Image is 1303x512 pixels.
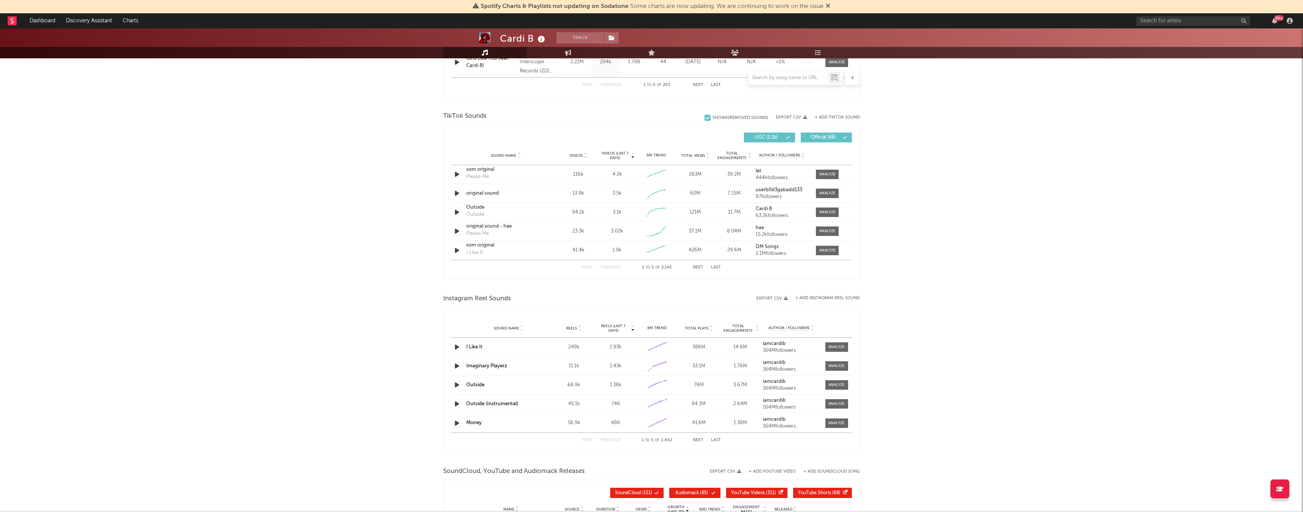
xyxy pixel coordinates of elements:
div: 45.1k [555,400,593,408]
div: Please Me [466,230,489,237]
div: 44 [650,58,676,66]
div: 76M [680,381,718,389]
div: 6M Trend [638,325,676,331]
button: First [582,265,593,270]
div: 63.2k followers [756,213,808,219]
strong: iamcardib [763,341,786,346]
a: Girls Like You (feat. Cardi B) [466,55,516,70]
div: 746 [597,400,634,408]
span: TikTok Sounds [443,112,487,121]
button: First [582,438,593,442]
div: 39.2M [717,171,752,178]
div: N/A [739,58,764,66]
p: Growth [667,505,684,509]
div: 33.1M [680,362,718,370]
div: 121M [678,209,713,216]
strong: userb0d3gabadd133 [756,187,802,192]
strong: iamcardib [763,398,786,403]
span: of [655,266,660,269]
a: som original [466,242,545,249]
input: Search for artists [1136,16,1250,26]
div: 116k [561,171,596,178]
strong: let [756,169,761,173]
div: 1 5 2,442 [636,436,678,445]
div: <5% [768,58,793,66]
button: Export CSV [776,115,807,120]
div: 164M followers [763,348,820,353]
a: let [756,169,808,174]
a: original sound - hae [466,223,545,230]
span: Spotify Charts & Playlists not updating on Sodatone [481,3,628,9]
span: Total Views [681,153,705,158]
div: 164M followers [763,386,820,391]
div: 1.9k [612,247,622,254]
span: to [645,266,650,269]
button: 99+ [1272,18,1277,24]
button: + Add Instagram Reel Sound [795,296,860,300]
div: 41.6M [680,419,718,427]
div: + Add YouTube Video [741,470,796,474]
a: iamcardib [763,360,820,365]
span: Name [503,507,514,512]
span: YouTube Shorts [798,491,831,495]
span: Views [636,507,647,512]
div: 8.04M [717,228,752,235]
strong: iamcardib [763,379,786,384]
a: hae [756,225,808,231]
div: 1.38M [722,419,759,427]
div: 3.5k [612,190,622,197]
div: 84.3M [680,400,718,408]
a: iamcardib [763,341,820,347]
div: 2.22M [565,58,589,66]
strong: iamcardib [763,360,786,365]
div: 1.93k [597,343,634,351]
strong: DM Songs [756,244,779,249]
button: UGC(2.1k) [744,133,795,142]
strong: iamcardib [763,417,786,422]
button: Official(66) [801,133,852,142]
span: Total Plays [685,326,708,331]
div: © 2018 Interscope Records (222 Records) [520,48,561,76]
div: 11.1k [555,362,593,370]
div: 426M [678,247,713,254]
div: 3.67M [722,381,759,389]
button: + Add SoundCloud Song [803,470,860,474]
div: 29.6M [717,247,752,254]
span: Official ( 66 ) [806,135,841,140]
a: Imaginary Playerz [466,364,507,368]
div: 14.6M [722,343,759,351]
span: Source [565,507,580,512]
span: ( 68 ) [798,491,841,495]
button: Last [711,438,721,442]
div: 13.9k [561,190,596,197]
div: Show 42 Removed Sounds [712,116,768,120]
a: original sound [466,190,545,197]
span: SoundCloud, YouTube and Audiomack Releases [443,467,585,476]
button: Next [693,438,703,442]
div: 1.78B [622,58,646,66]
div: 164M followers [763,405,820,410]
button: + Add TikTok Sound [815,116,860,120]
div: Outside [466,211,484,219]
a: userb0d3gabadd133 [756,187,808,193]
button: Export CSV [756,296,788,301]
div: [DATE] [680,58,706,66]
button: Next [693,265,703,270]
div: + Add Instagram Reel Sound [788,296,860,300]
a: Outside (Instrumental) [466,401,518,406]
span: UGC ( 2.1k ) [749,135,784,140]
div: 386M [680,343,718,351]
span: Total Engagements [717,151,747,160]
div: 1.76M [722,362,759,370]
span: Videos (last 7 days) [600,151,630,160]
div: 3.1k [613,209,622,216]
div: 56.9k [555,419,593,427]
span: Released [775,507,792,512]
button: Previous [601,438,621,442]
div: Please Me [466,173,489,181]
strong: Cardi B [756,206,772,211]
div: 97 followers [756,194,808,200]
span: Duration [596,507,616,512]
span: Sound Name [494,326,519,331]
a: iamcardib [763,417,820,422]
